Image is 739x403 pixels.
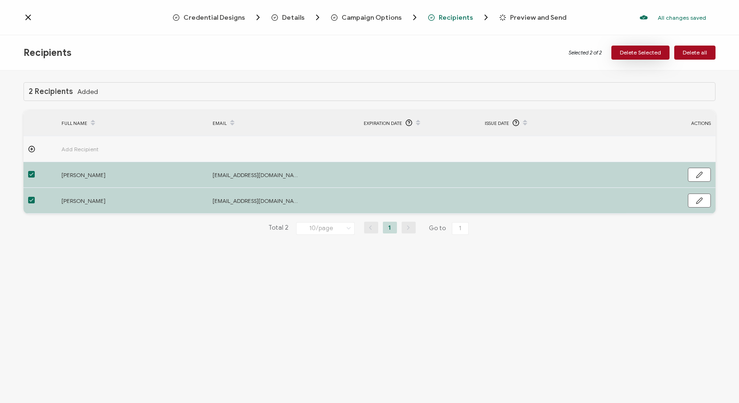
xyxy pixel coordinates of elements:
p: All changes saved [658,14,706,21]
span: Added [77,88,98,95]
span: Details [271,13,322,22]
span: Credential Designs [183,14,245,21]
span: [EMAIL_ADDRESS][DOMAIN_NAME] [213,170,302,180]
span: Preview and Send [510,14,566,21]
div: ACTIONS [626,118,716,129]
span: Delete all [683,50,707,55]
button: Delete Selected [611,46,670,60]
span: [PERSON_NAME] [61,170,151,180]
span: Campaign Options [342,14,402,21]
button: Delete all [674,46,716,60]
div: FULL NAME [57,115,208,131]
li: 1 [383,222,397,233]
span: Preview and Send [499,14,566,21]
span: Selected 2 of 2 [569,49,602,57]
span: Expiration Date [364,118,402,129]
span: Details [282,14,305,21]
span: Recipients [23,47,71,59]
span: Total 2 [269,222,289,235]
span: Go to [429,222,471,235]
input: Select [296,222,355,235]
iframe: Chat Widget [692,358,739,403]
span: Add Recipient [61,144,151,155]
span: Delete Selected [620,50,661,55]
span: Campaign Options [331,13,419,22]
span: [EMAIL_ADDRESS][DOMAIN_NAME] [213,195,302,206]
span: [PERSON_NAME] [61,195,151,206]
span: Issue Date [485,118,509,129]
span: Recipients [439,14,473,21]
div: Breadcrumb [173,13,566,22]
h1: 2 Recipients [29,87,73,96]
span: Credential Designs [173,13,263,22]
div: EMAIL [208,115,359,131]
span: Recipients [428,13,491,22]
